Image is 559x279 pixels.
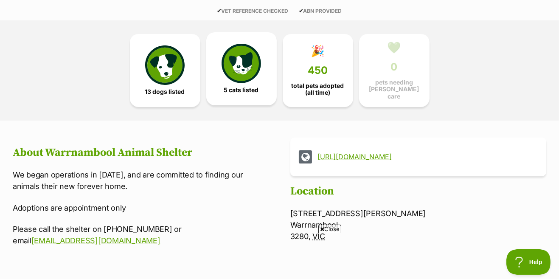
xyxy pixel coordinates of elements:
[290,209,426,218] span: [STREET_ADDRESS][PERSON_NAME]
[217,8,222,14] icon: ✔
[130,34,200,107] a: 13 dogs listed
[13,223,269,246] p: Please call the shelter on [PHONE_NUMBER] or email
[222,44,261,83] img: cat-icon-068c71abf8fe30c970a85cd354bc8e23425d12f6e8612795f06af48be43a487a.svg
[217,8,289,14] span: VET REFERENCE CHECKED
[308,65,328,76] span: 450
[145,88,185,95] span: 13 dogs listed
[299,8,342,14] span: ABN PROVIDED
[145,45,184,85] img: petrescue-icon-eee76f85a60ef55c4a1927667547b313a7c0e82042636edf73dce9c88f694885.svg
[290,185,546,198] h2: Location
[206,32,277,105] a: 5 cats listed
[311,45,325,57] div: 🎉
[125,237,434,275] iframe: Advertisement
[506,249,551,275] iframe: Help Scout Beacon - Open
[366,79,422,99] span: pets needing [PERSON_NAME] care
[290,82,346,96] span: total pets adopted (all time)
[388,41,401,54] div: 💚
[391,61,398,73] span: 0
[13,202,269,214] p: Adoptions are appointment only
[31,236,160,245] a: [EMAIL_ADDRESS][DOMAIN_NAME]
[283,34,353,107] a: 🎉 450 total pets adopted (all time)
[290,220,338,229] span: Warrnambool
[359,34,430,107] a: 💚 0 pets needing [PERSON_NAME] care
[13,147,269,159] h2: About Warrnambool Animal Shelter
[317,153,534,161] a: [URL][DOMAIN_NAME]
[13,169,269,192] p: We began operations in [DATE], and are committed to finding our animals their new forever home.
[224,87,259,93] span: 5 cats listed
[299,8,303,14] icon: ✔
[318,225,341,233] span: Close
